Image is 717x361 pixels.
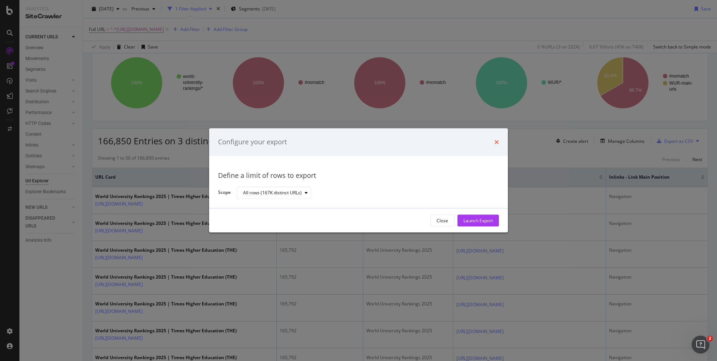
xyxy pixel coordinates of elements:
button: All rows (167K distinct URLs) [237,187,311,199]
button: Launch Export [457,215,499,227]
iframe: Intercom live chat [692,336,710,354]
label: Scope [218,189,231,198]
div: Define a limit of rows to export [218,171,499,180]
div: modal [209,128,508,232]
div: Launch Export [463,217,493,224]
button: Close [430,215,454,227]
span: 2 [707,336,713,342]
div: Close [437,217,448,224]
div: All rows (167K distinct URLs) [243,191,302,195]
div: Configure your export [218,137,287,147]
div: times [494,137,499,147]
